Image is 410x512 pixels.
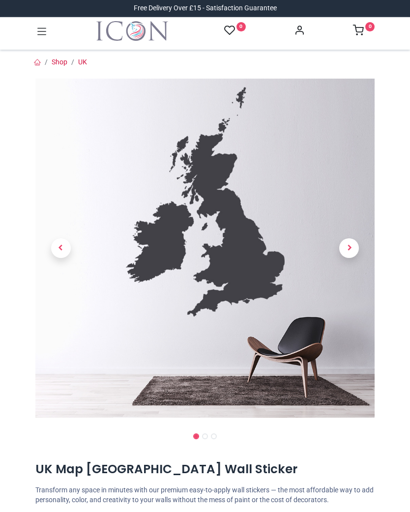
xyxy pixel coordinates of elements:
[51,238,71,258] span: Previous
[224,25,246,37] a: 0
[236,22,246,31] sup: 0
[35,461,375,478] h1: UK Map [GEOGRAPHIC_DATA] Wall Sticker
[35,130,87,367] a: Previous
[294,28,305,35] a: Account Info
[134,3,277,13] div: Free Delivery Over £15 - Satisfaction Guarantee
[324,130,375,367] a: Next
[96,21,168,41] img: Icon Wall Stickers
[339,238,359,258] span: Next
[96,21,168,41] a: Logo of Icon Wall Stickers
[35,485,375,505] p: Transform any space in minutes with our premium easy-to-apply wall stickers — the most affordable...
[78,58,87,66] a: UK
[365,22,375,31] sup: 0
[353,28,375,35] a: 0
[35,79,375,418] img: UK Map United Kingdom Wall Sticker
[52,58,67,66] a: Shop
